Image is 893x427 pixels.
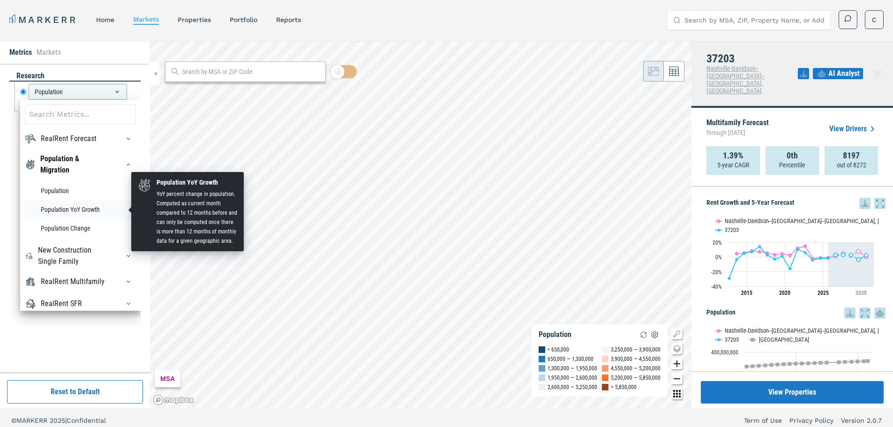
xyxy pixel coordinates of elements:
path: Monday, 14 Dec, 18:00, 332,062,000. USA. [800,361,804,365]
path: Tuesday, 14 Dec, 18:00, 332,891,000. USA. [807,361,810,365]
path: Wednesday, 29 Aug, 19:00, -29.11. 37203. [728,277,731,280]
a: Mapbox logo [153,395,194,405]
input: Search by MSA, ZIP, Property Name, or Address [684,11,825,30]
button: Show Nashville-Davidson--Murfreesboro--Franklin, TN [715,217,836,225]
a: reports [276,16,301,23]
input: Search by MSA or ZIP Code [182,67,321,77]
button: View Properties [701,381,884,404]
g: USA, line 3 of 3 with 20 data points. [745,359,870,368]
img: RealRent Multifamily [25,276,36,287]
path: Tuesday, 14 Dec, 18:00, 340,970,000. USA. [843,360,847,364]
span: © [11,417,16,424]
div: 5,200,000 — 5,850,000 [611,373,660,382]
button: New Construction Single FamilyNew Construction Single Family [121,248,136,263]
span: AI Analyst [828,68,860,79]
path: Friday, 29 Aug, 19:00, -1.85. 37203. [826,256,830,260]
button: Reset to Default [7,380,143,404]
div: 4,550,000 — 5,200,000 [611,364,660,373]
tspan: 2030 [855,290,867,296]
a: properties [178,16,211,23]
path: Monday, 14 Dec, 18:00, 339,513,000. USA. [837,360,841,364]
path: Friday, 14 Dec, 18:00, 329,659,000. USA. [788,362,792,366]
a: Version 2.0.7 [841,416,882,425]
path: Saturday, 29 Aug, 19:00, 2.88. 37203. [834,253,838,257]
div: 3,250,000 — 3,900,000 [611,345,660,354]
path: Thursday, 29 Aug, 19:00, 4.6. Nashville-Davidson--Murfreesboro--Franklin, TN. [735,252,739,255]
path: Tuesday, 29 Aug, 19:00, -4.08. 37203. [811,258,815,262]
path: Monday, 29 Aug, 19:00, 6.07. 37203. [803,251,807,255]
div: 2,600,000 — 3,250,000 [548,382,597,392]
div: 1,300,000 — 1,950,000 [548,364,597,373]
a: Term of Use [744,416,782,425]
span: MARKERR [16,417,50,424]
button: Zoom out map button [671,373,683,384]
path: Saturday, 14 Dec, 18:00, 331,345,000. USA. [794,361,798,365]
path: Saturday, 29 Aug, 19:00, -16.07. 37203. [788,267,792,270]
path: Wednesday, 29 Aug, 19:00, 7.61. Nashville-Davidson--Murfreesboro--Franklin, TN. [857,249,861,253]
div: Population [539,330,571,339]
path: Friday, 14 Dec, 18:00, 343,754,000. USA. [856,360,860,363]
li: Population YoY Growth [25,200,136,219]
div: Population & Migration [40,153,108,176]
path: Wednesday, 29 Aug, 19:00, -3.6. 37203. [856,258,860,262]
div: Population & MigrationPopulation & Migration [25,181,136,238]
img: New Construction Single Family [25,250,33,262]
path: Sunday, 14 Dec, 18:00, 320,815,000. USA. [764,363,767,367]
img: Population & Migration [137,178,152,193]
path: Saturday, 29 Aug, 19:00, 6.87. 37203. [750,250,754,254]
div: Rent Growth and 5-Year Forecast. Highcharts interactive chart. [706,209,885,303]
div: RealRent MultifamilyRealRent Multifamily [25,274,136,289]
h5: Rent Growth and 5-Year Forecast [706,198,885,209]
path: Thursday, 29 Aug, 19:00, 2.24. 37203. [864,254,868,257]
div: New Construction Single Family [38,245,108,267]
button: Population & MigrationPopulation & Migration [121,157,136,172]
h4: 37203 [706,52,798,65]
button: AI Analyst [813,68,863,79]
path: Tuesday, 29 Aug, 19:00, 2.91. 37203. [765,253,769,257]
li: Markets [37,47,61,58]
p: out of 8272 [837,160,866,170]
div: > 5,850,000 [611,382,637,392]
button: Show Nashville-Davidson--Murfreesboro--Franklin, TN [715,327,836,334]
div: < 650,000 [548,345,569,354]
path: Monday, 29 Aug, 19:00, 14.66. Nashville-Davidson--Murfreesboro--Franklin, TN. [803,244,807,248]
div: Population & MigrationPopulation & Migration [25,153,136,176]
div: New Construction Single FamilyNew Construction Single Family [25,245,136,267]
button: Show 37203 [715,336,740,343]
text: [GEOGRAPHIC_DATA] [759,336,809,343]
path: Wednesday, 14 Dec, 18:00, 325,742,000. USA. [776,363,780,367]
button: Other options map button [671,388,683,399]
img: Settings [649,329,660,340]
a: home [96,16,114,23]
tspan: 2020 [779,290,790,296]
path: Tuesday, 29 Aug, 19:00, 2.54. 37203. [849,253,853,257]
path: Thursday, 29 Aug, 19:00, 1.08. 37203. [780,254,784,258]
tspan: 2015 [741,290,752,296]
canvas: Map [150,41,691,408]
span: 2025 | [50,417,67,424]
button: RealRent MultifamilyRealRent Multifamily [121,274,136,289]
path: Sunday, 29 Aug, 19:00, 10.32. 37203. [796,247,800,251]
path: Saturday, 14 Dec, 18:00, 345,074,000. USA. [862,360,866,363]
button: RealRent ForecastRealRent Forecast [121,131,136,146]
img: Reload Legend [638,329,649,340]
div: 1,950,000 — 2,600,000 [548,373,597,382]
text: 400,000,000 [711,349,738,356]
a: Privacy Policy [789,416,833,425]
button: Show USA [750,336,769,343]
div: 3,900,000 — 4,550,000 [611,354,660,364]
a: markets [133,15,159,23]
text: 0% [715,254,722,261]
path: Wednesday, 29 Aug, 19:00, -2.95. 37203. [773,257,777,261]
strong: 8197 [843,151,860,160]
span: Confidential [67,417,106,424]
path: Saturday, 29 Aug, 19:00, 2.24. Nashville-Davidson--Murfreesboro--Franklin, TN. [788,254,792,257]
path: Wednesday, 29 Aug, 19:00, 2.88. Nashville-Davidson--Murfreesboro--Franklin, TN. [773,253,777,257]
button: Change style map button [671,343,683,354]
div: RealRent SFRRealRent SFR [25,296,136,311]
div: RealRent Multifamily [41,276,105,287]
path: Thursday, 14 Aug, 19:00, 346,339,000. USA. [866,359,870,363]
text: -20% [711,269,722,276]
img: RealRent SFR [25,298,36,309]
